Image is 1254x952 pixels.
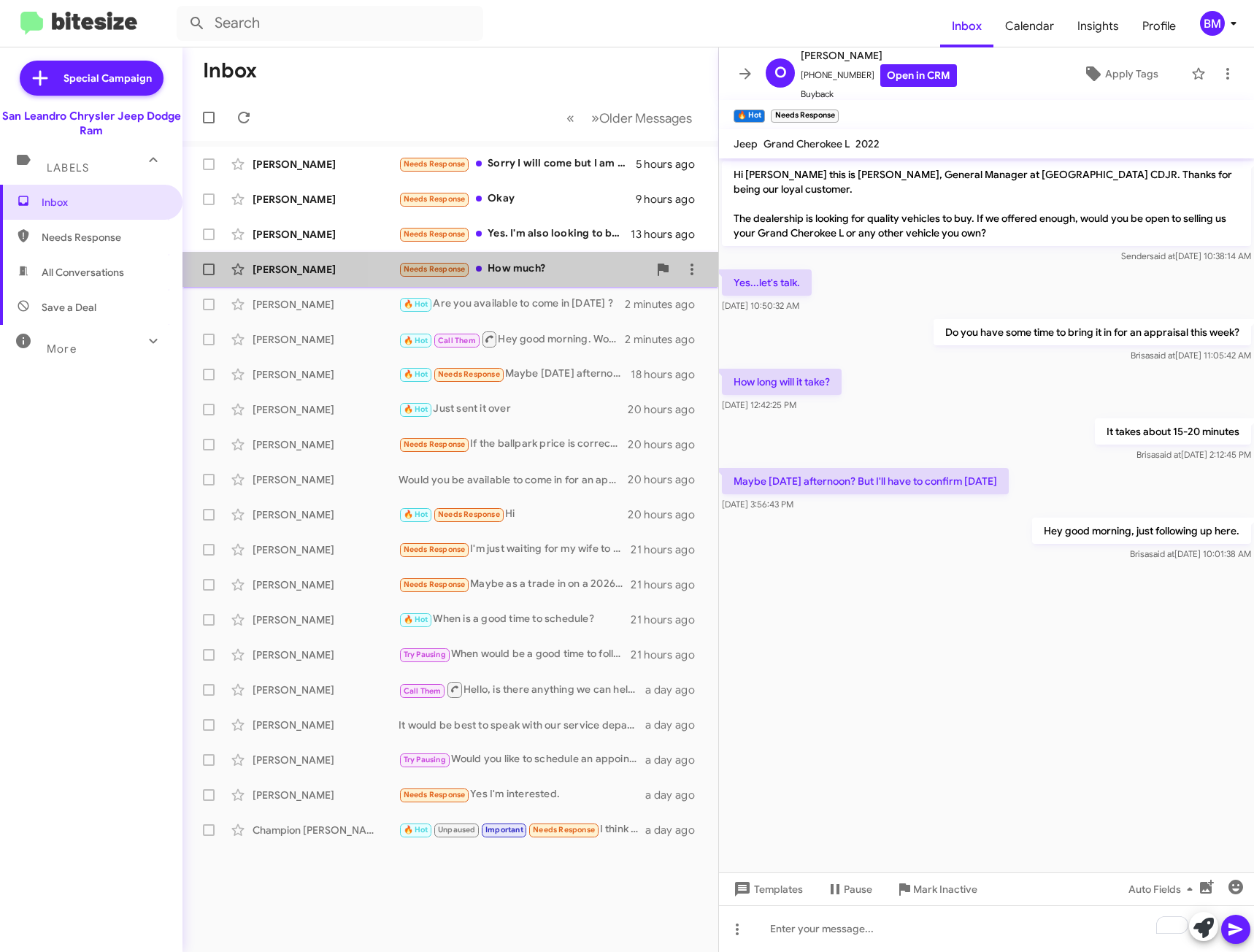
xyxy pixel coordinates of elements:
[628,437,707,452] div: 20 hours ago
[253,542,399,557] div: [PERSON_NAME]
[1117,876,1210,902] button: Auto Fields
[404,510,428,519] span: 🔥 Hot
[645,823,707,837] div: a day ago
[631,542,707,557] div: 21 hours ago
[631,613,707,627] div: 21 hours ago
[734,110,765,123] small: 🔥 Hot
[631,227,707,242] div: 13 hours ago
[631,648,707,662] div: 21 hours ago
[722,399,796,410] span: [DATE] 12:42:25 PM
[399,472,628,487] div: Would you be available to come in for an appraisal this week?
[1057,61,1184,87] button: Apply Tags
[1131,350,1251,361] span: Brisa [DATE] 11:05:42 AM
[625,297,707,312] div: 2 minutes ago
[438,336,476,345] span: Call Them
[801,87,957,101] span: Buyback
[1128,876,1199,902] span: Auto Fields
[253,472,399,487] div: [PERSON_NAME]
[404,229,466,239] span: Needs Response
[399,296,625,312] div: Are you available to come in [DATE] ?
[399,751,645,768] div: Would you like to schedule an appointment for next week?
[1150,350,1175,361] span: said at
[731,876,803,902] span: Templates
[47,342,77,356] span: More
[993,5,1066,47] a: Calendar
[399,821,645,838] div: I think you already know what $$ you would offer
[801,64,957,87] span: [PHONE_NUMBER]
[20,61,164,96] a: Special Campaign
[253,227,399,242] div: [PERSON_NAME]
[404,686,442,696] span: Call Them
[1150,250,1175,261] span: said at
[399,786,645,803] div: Yes I'm interested.
[404,615,428,624] span: 🔥 Hot
[399,156,636,172] div: Sorry I will come but I am sick flu so not recover yet but I will come when I am better
[404,650,446,659] span: Try Pausing
[566,109,574,127] span: «
[628,402,707,417] div: 20 hours ago
[645,683,707,697] div: a day ago
[253,718,399,732] div: [PERSON_NAME]
[940,5,993,47] span: Inbox
[599,110,692,126] span: Older Messages
[404,336,428,345] span: 🔥 Hot
[631,577,707,592] div: 21 hours ago
[253,753,399,767] div: [PERSON_NAME]
[253,613,399,627] div: [PERSON_NAME]
[404,790,466,799] span: Needs Response
[399,680,645,699] div: Hello, is there anything we can help you with?
[844,876,872,902] span: Pause
[722,468,1009,494] p: Maybe [DATE] afternoon? But I'll have to confirm [DATE]
[42,230,166,245] span: Needs Response
[771,110,838,123] small: Needs Response
[399,191,636,207] div: Okay
[722,499,793,510] span: [DATE] 3:56:43 PM
[404,264,466,274] span: Needs Response
[399,436,628,453] div: If the ballpark price is correct, I can make a trip yes.
[399,261,648,277] div: How much?
[763,137,850,150] span: Grand Cherokee L
[399,401,628,418] div: Just sent it over
[399,226,631,242] div: Yes. I'm also looking to buy a 2024 brand new ram drw (dually) low miles
[253,507,399,522] div: [PERSON_NAME]
[719,876,815,902] button: Templates
[399,366,631,383] div: Maybe [DATE] afternoon? But I'll have to confirm [DATE]
[625,332,707,347] div: 2 minutes ago
[404,194,466,204] span: Needs Response
[253,262,399,277] div: [PERSON_NAME]
[582,103,701,133] button: Next
[636,157,707,172] div: 5 hours ago
[404,580,466,589] span: Needs Response
[722,269,812,296] p: Yes...let's talk.
[558,103,701,133] nav: Page navigation example
[722,300,799,311] span: [DATE] 10:50:32 AM
[64,71,152,85] span: Special Campaign
[399,330,625,348] div: Hey good morning. Would you be available [DATE]?
[1131,5,1188,47] a: Profile
[404,439,466,449] span: Needs Response
[1032,518,1251,544] p: Hey good morning, just following up here.
[42,265,124,280] span: All Conversations
[636,192,707,207] div: 9 hours ago
[253,437,399,452] div: [PERSON_NAME]
[719,905,1254,952] div: To enrich screen reader interactions, please activate Accessibility in Grammarly extension settings
[1188,11,1238,36] button: BM
[399,611,631,628] div: When is a good time to schedule?
[404,825,428,834] span: 🔥 Hot
[399,576,631,593] div: Maybe as a trade in on a 2026 TRX if they get it right
[1066,5,1131,47] span: Insights
[815,876,884,902] button: Pause
[1136,449,1251,460] span: Brisa [DATE] 2:12:45 PM
[404,404,428,414] span: 🔥 Hot
[399,506,628,523] div: Hi
[404,545,466,554] span: Needs Response
[1155,449,1181,460] span: said at
[645,753,707,767] div: a day ago
[399,718,645,732] div: It would be best to speak with our service department
[253,157,399,172] div: [PERSON_NAME]
[253,367,399,382] div: [PERSON_NAME]
[438,369,500,379] span: Needs Response
[42,300,96,315] span: Save a Deal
